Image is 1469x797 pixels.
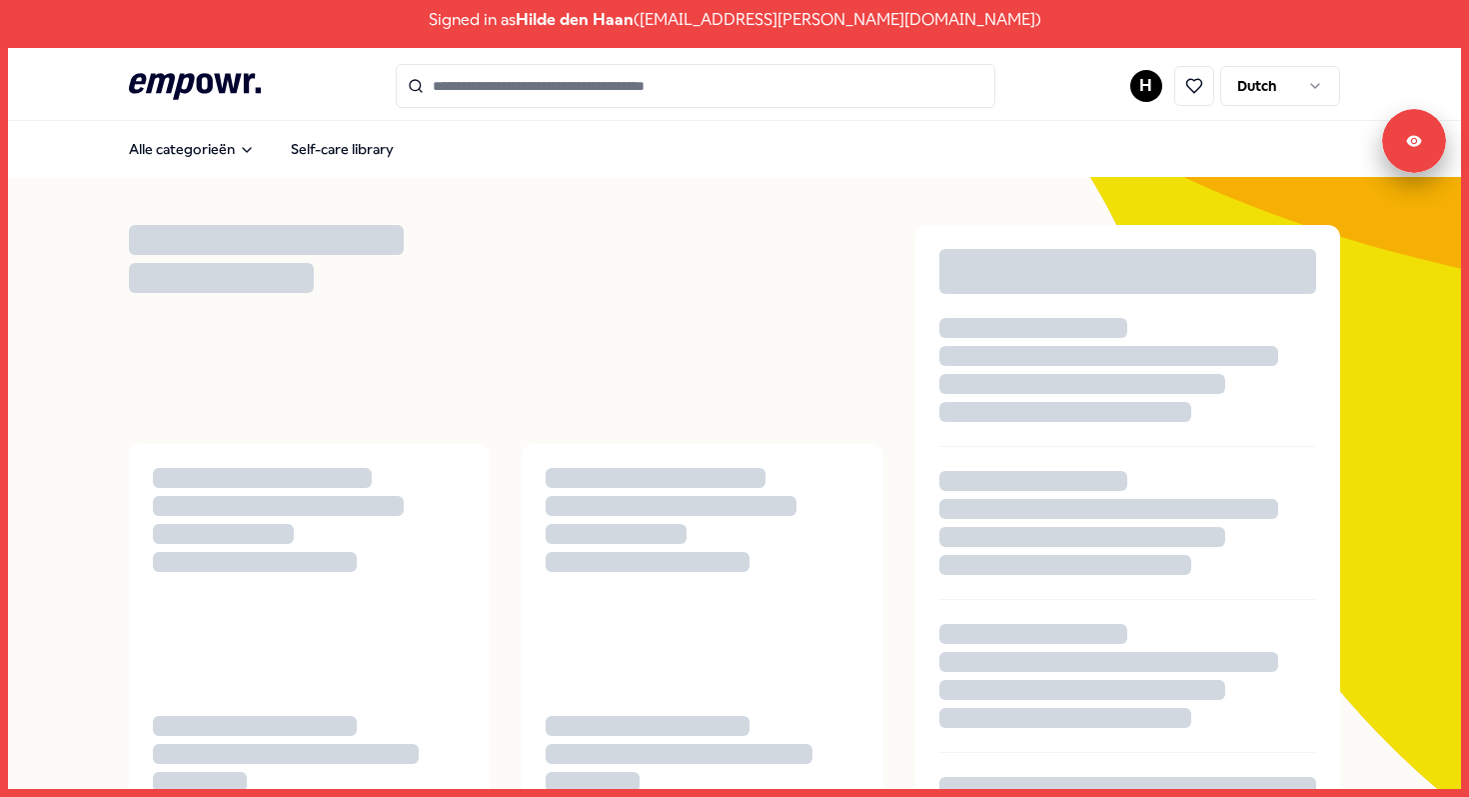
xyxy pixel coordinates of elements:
span: Hilde den Haan [516,7,634,33]
nav: Main [113,129,410,169]
button: Alle categorieën [113,129,271,169]
a: Self-care library [275,129,410,169]
button: H [1130,70,1162,102]
input: Search for products, categories or subcategories [396,64,995,108]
